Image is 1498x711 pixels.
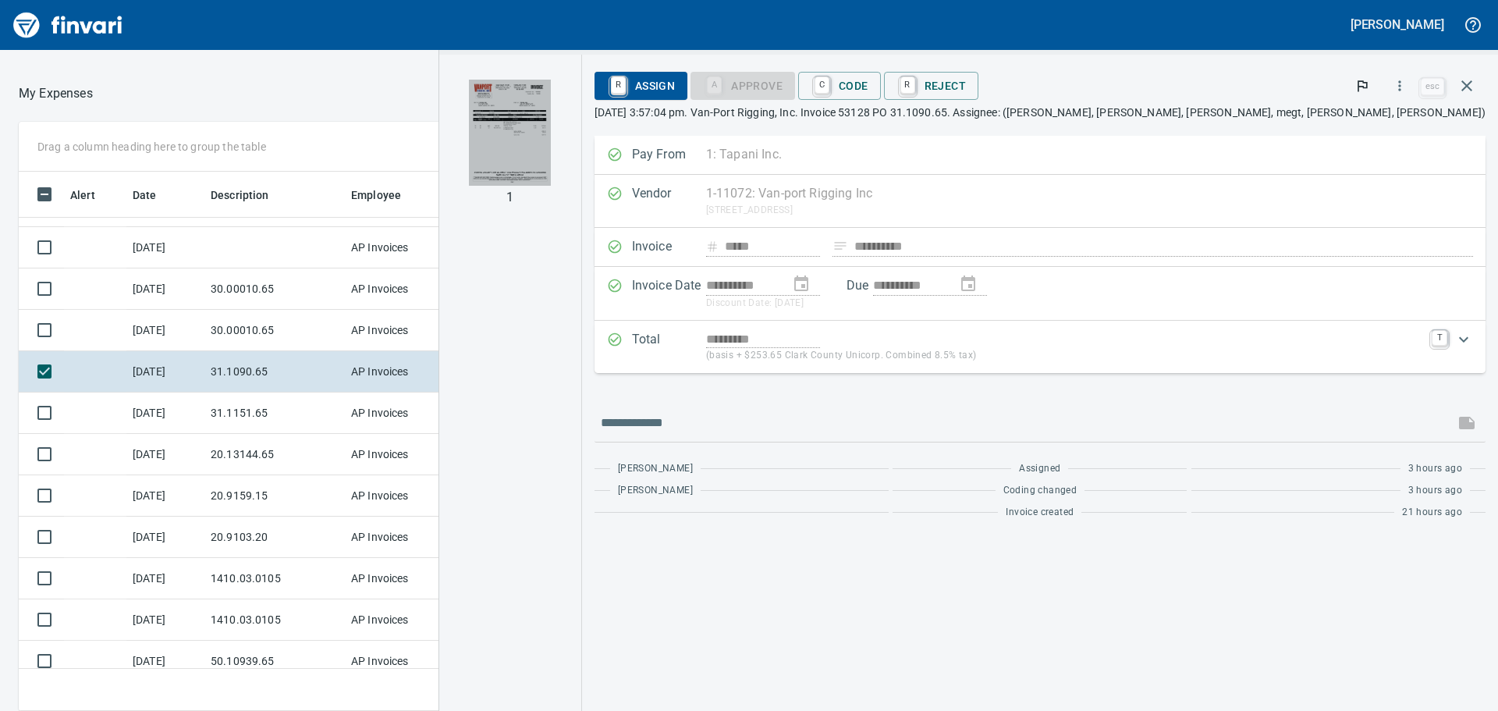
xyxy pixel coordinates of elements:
[345,351,462,393] td: AP Invoices
[133,186,157,204] span: Date
[126,434,204,475] td: [DATE]
[706,348,1422,364] p: (basis + $253.65 Clark County Unicorp. Combined 8.5% tax)
[126,268,204,310] td: [DATE]
[1417,67,1486,105] span: Close invoice
[204,268,345,310] td: 30.00010.65
[126,599,204,641] td: [DATE]
[345,641,462,682] td: AP Invoices
[204,517,345,558] td: 20.9103.20
[126,227,204,268] td: [DATE]
[1019,461,1060,477] span: Assigned
[1448,404,1486,442] span: This records your message into the invoice and notifies anyone mentioned
[70,186,95,204] span: Alert
[351,186,421,204] span: Employee
[811,73,868,99] span: Code
[1408,483,1462,499] span: 3 hours ago
[9,6,126,44] img: Finvari
[506,188,513,207] p: 1
[611,76,626,94] a: R
[469,80,551,186] img: Page 1
[126,641,204,682] td: [DATE]
[37,139,266,155] p: Drag a column heading here to group the table
[1347,12,1448,37] button: [PERSON_NAME]
[126,475,204,517] td: [DATE]
[345,310,462,351] td: AP Invoices
[618,461,693,477] span: [PERSON_NAME]
[204,641,345,682] td: 50.10939.65
[595,105,1486,120] p: [DATE] 3:57:04 pm. Van-Port Rigging, Inc. Invoice 53128 PO 31.1090.65. Assignee: ([PERSON_NAME], ...
[798,72,881,100] button: CCode
[345,227,462,268] td: AP Invoices
[896,73,966,99] span: Reject
[204,393,345,434] td: 31.1151.65
[345,393,462,434] td: AP Invoices
[595,321,1486,373] div: Expand
[126,517,204,558] td: [DATE]
[618,483,693,499] span: [PERSON_NAME]
[204,434,345,475] td: 20.13144.65
[345,517,462,558] td: AP Invoices
[345,558,462,599] td: AP Invoices
[345,475,462,517] td: AP Invoices
[126,310,204,351] td: [DATE]
[204,310,345,351] td: 30.00010.65
[70,186,115,204] span: Alert
[1345,69,1379,103] button: Flag
[884,72,978,100] button: RReject
[607,73,675,99] span: Assign
[19,84,93,103] p: My Expenses
[133,186,177,204] span: Date
[1402,505,1462,521] span: 21 hours ago
[126,351,204,393] td: [DATE]
[632,330,706,364] p: Total
[19,84,93,103] nav: breadcrumb
[345,268,462,310] td: AP Invoices
[1003,483,1077,499] span: Coding changed
[204,558,345,599] td: 1410.03.0105
[1006,505,1074,521] span: Invoice created
[1432,330,1447,346] a: T
[126,558,204,599] td: [DATE]
[1383,69,1417,103] button: More
[815,76,829,94] a: C
[351,186,401,204] span: Employee
[204,351,345,393] td: 31.1090.65
[211,186,289,204] span: Description
[345,434,462,475] td: AP Invoices
[900,76,915,94] a: R
[204,475,345,517] td: 20.9159.15
[211,186,269,204] span: Description
[204,599,345,641] td: 1410.03.0105
[345,599,462,641] td: AP Invoices
[1351,16,1444,33] h5: [PERSON_NAME]
[595,72,687,100] button: RAssign
[126,393,204,434] td: [DATE]
[1421,78,1444,95] a: esc
[690,78,795,91] div: Coding Required
[1408,461,1462,477] span: 3 hours ago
